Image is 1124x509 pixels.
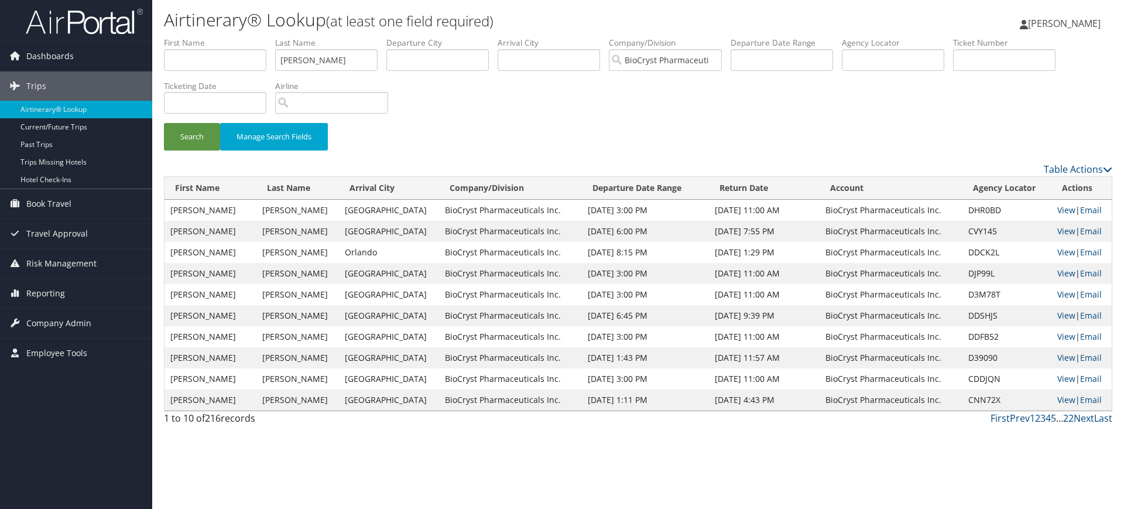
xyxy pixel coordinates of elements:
[709,263,820,284] td: [DATE] 11:00 AM
[962,200,1052,221] td: DHR0BD
[1051,326,1112,347] td: |
[26,249,97,278] span: Risk Management
[165,347,256,368] td: [PERSON_NAME]
[1051,177,1112,200] th: Actions
[582,368,709,390] td: [DATE] 3:00 PM
[1044,163,1112,176] a: Table Actions
[26,279,65,308] span: Reporting
[582,221,709,242] td: [DATE] 6:00 PM
[26,339,87,368] span: Employee Tools
[205,412,221,425] span: 216
[820,347,962,368] td: BioCryst Pharmaceuticals Inc.
[709,177,820,200] th: Return Date: activate to sort column ascending
[1080,268,1102,279] a: Email
[275,80,397,92] label: Airline
[439,221,582,242] td: BioCryst Pharmaceuticals Inc.
[1051,390,1112,411] td: |
[609,37,731,49] label: Company/Division
[339,242,439,263] td: Orlando
[1080,204,1102,216] a: Email
[582,284,709,305] td: [DATE] 3:00 PM
[439,242,582,263] td: BioCryst Pharmaceuticals Inc.
[1051,412,1056,425] a: 5
[165,326,256,347] td: [PERSON_NAME]
[26,8,143,35] img: airportal-logo.png
[962,177,1052,200] th: Agency Locator: activate to sort column ascending
[962,284,1052,305] td: D3M78T
[709,284,820,305] td: [DATE] 11:00 AM
[820,221,962,242] td: BioCryst Pharmaceuticals Inc.
[1057,289,1075,300] a: View
[1080,352,1102,363] a: Email
[1051,242,1112,263] td: |
[582,305,709,326] td: [DATE] 6:45 PM
[1057,331,1075,342] a: View
[339,305,439,326] td: [GEOGRAPHIC_DATA]
[1028,17,1101,30] span: [PERSON_NAME]
[165,263,256,284] td: [PERSON_NAME]
[1046,412,1051,425] a: 4
[165,200,256,221] td: [PERSON_NAME]
[1057,247,1075,258] a: View
[26,219,88,248] span: Travel Approval
[164,411,388,431] div: 1 to 10 of records
[1051,347,1112,368] td: |
[339,263,439,284] td: [GEOGRAPHIC_DATA]
[339,284,439,305] td: [GEOGRAPHIC_DATA]
[26,309,91,338] span: Company Admin
[1057,204,1075,216] a: View
[962,263,1052,284] td: DJP99L
[582,347,709,368] td: [DATE] 1:43 PM
[164,8,796,32] h1: Airtinerary® Lookup
[1056,412,1063,425] span: …
[582,177,709,200] th: Departure Date Range: activate to sort column ascending
[582,326,709,347] td: [DATE] 3:00 PM
[1057,310,1075,321] a: View
[820,242,962,263] td: BioCryst Pharmaceuticals Inc.
[439,263,582,284] td: BioCryst Pharmaceuticals Inc.
[256,242,339,263] td: [PERSON_NAME]
[386,37,498,49] label: Departure City
[962,242,1052,263] td: DDCK2L
[820,305,962,326] td: BioCryst Pharmaceuticals Inc.
[256,347,339,368] td: [PERSON_NAME]
[439,305,582,326] td: BioCryst Pharmaceuticals Inc.
[165,305,256,326] td: [PERSON_NAME]
[439,347,582,368] td: BioCryst Pharmaceuticals Inc.
[256,284,339,305] td: [PERSON_NAME]
[1057,226,1075,237] a: View
[1030,412,1035,425] a: 1
[1094,412,1112,425] a: Last
[339,368,439,390] td: [GEOGRAPHIC_DATA]
[1080,331,1102,342] a: Email
[339,177,439,200] th: Arrival City: activate to sort column ascending
[326,11,494,30] small: (at least one field required)
[1080,289,1102,300] a: Email
[709,305,820,326] td: [DATE] 9:39 PM
[1051,284,1112,305] td: |
[709,326,820,347] td: [DATE] 11:00 AM
[439,284,582,305] td: BioCryst Pharmaceuticals Inc.
[256,390,339,411] td: [PERSON_NAME]
[165,221,256,242] td: [PERSON_NAME]
[26,189,71,218] span: Book Travel
[165,177,256,200] th: First Name: activate to sort column ascending
[1010,412,1030,425] a: Prev
[1080,310,1102,321] a: Email
[339,347,439,368] td: [GEOGRAPHIC_DATA]
[1051,368,1112,390] td: |
[962,305,1052,326] td: DDSHJS
[256,177,339,200] th: Last Name: activate to sort column ascending
[439,177,582,200] th: Company/Division
[164,80,275,92] label: Ticketing Date
[1051,221,1112,242] td: |
[709,242,820,263] td: [DATE] 1:29 PM
[26,42,74,71] span: Dashboards
[962,390,1052,411] td: CNN72X
[165,284,256,305] td: [PERSON_NAME]
[820,263,962,284] td: BioCryst Pharmaceuticals Inc.
[709,347,820,368] td: [DATE] 11:57 AM
[962,326,1052,347] td: DDFB52
[1051,263,1112,284] td: |
[165,242,256,263] td: [PERSON_NAME]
